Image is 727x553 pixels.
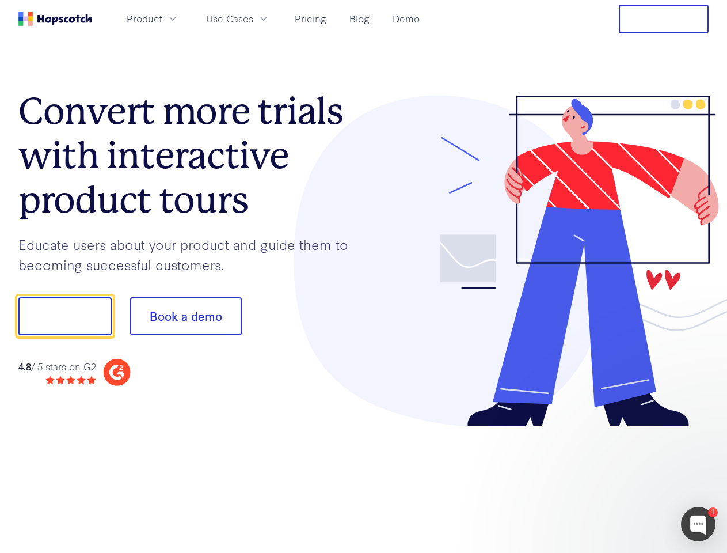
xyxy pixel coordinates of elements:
div: / 5 stars on G2 [18,359,96,374]
span: Use Cases [206,12,253,26]
div: 1 [708,507,718,517]
a: Pricing [290,9,331,28]
button: Show me! [18,297,112,335]
button: Free Trial [619,5,709,33]
p: Educate users about your product and guide them to becoming successful customers. [18,234,364,274]
strong: 4.8 [18,359,31,373]
button: Use Cases [199,9,276,28]
a: Demo [388,9,424,28]
button: Book a demo [130,297,242,335]
h1: Convert more trials with interactive product tours [18,89,364,222]
a: Blog [345,9,374,28]
span: Product [127,12,162,26]
button: Product [120,9,185,28]
a: Home [18,12,92,26]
